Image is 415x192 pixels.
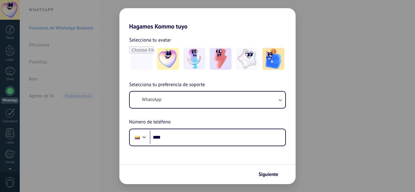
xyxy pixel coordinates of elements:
button: WhatsApp [130,92,285,108]
img: -5.jpeg [262,48,284,70]
button: Siguiente [256,169,286,180]
span: Siguiente [259,172,278,177]
span: Número de teléfono [129,118,171,126]
img: -4.jpeg [236,48,258,70]
div: Ecuador: + 593 [132,131,143,144]
img: -1.jpeg [157,48,179,70]
span: Selecciona tu avatar [129,36,171,44]
h2: Hagamos Kommo tuyo [119,8,296,30]
img: -3.jpeg [210,48,232,70]
span: Selecciona tu preferencia de soporte [129,81,205,89]
img: -2.jpeg [183,48,205,70]
span: WhatsApp [142,97,161,103]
